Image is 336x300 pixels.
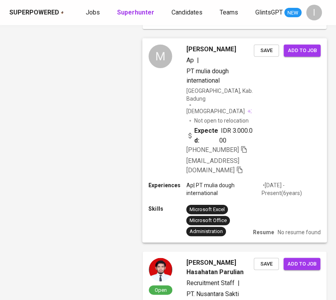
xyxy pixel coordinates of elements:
[277,228,320,236] p: No resume found
[254,44,279,56] button: Save
[255,8,302,18] a: GlintsGPT NEW
[186,67,229,84] span: PT mulia dough international
[258,46,275,55] span: Save
[186,181,262,197] p: Ap | PT mulia dough international
[148,44,172,68] div: M
[149,258,172,281] img: 17b4566edcd6d89ad0411d9ce9f6e68a.jpg
[117,9,154,16] b: Superhunter
[284,44,320,56] button: Add to job
[172,8,204,18] a: Candidates
[190,206,225,213] div: Microsoft Excel
[186,44,236,54] span: [PERSON_NAME]
[287,259,316,268] span: Add to job
[186,107,246,115] span: [DEMOGRAPHIC_DATA]
[86,9,100,16] span: Jobs
[9,8,59,17] div: Superpowered
[148,204,186,212] p: Skills
[284,258,320,270] button: Add to job
[255,9,283,16] span: GlintsGPT
[220,8,240,18] a: Teams
[190,228,223,235] div: Administration
[284,9,302,17] span: NEW
[253,228,274,236] p: Resume
[143,38,327,242] a: M[PERSON_NAME]Ap|PT mulia dough international[GEOGRAPHIC_DATA], Kab. Badung[DEMOGRAPHIC_DATA] Not...
[194,117,249,125] p: Not open to relocation
[220,9,238,16] span: Teams
[9,8,64,17] a: Superpoweredapp logo
[186,258,254,277] span: [PERSON_NAME] Hasahatan Parulian
[186,56,194,63] span: Ap
[254,258,279,270] button: Save
[186,157,239,173] span: [EMAIL_ADDRESS][DOMAIN_NAME]
[117,8,156,18] a: Superhunter
[86,8,101,18] a: Jobs
[61,11,64,14] img: app logo
[287,46,316,55] span: Add to job
[197,55,199,65] span: |
[306,5,322,20] div: I
[172,9,202,16] span: Candidates
[186,279,235,286] span: Recruitment Staff
[262,181,321,197] p: • [DATE] - Present ( 6 years )
[238,278,240,287] span: |
[186,126,254,145] div: IDR 3.000.000
[190,217,227,224] div: Microsoft Office
[152,286,170,293] span: Open
[186,87,254,102] div: [GEOGRAPHIC_DATA], Kab. Badung
[258,259,275,268] span: Save
[148,181,186,189] p: Experiences
[194,126,219,145] b: Expected:
[186,146,239,153] span: [PHONE_NUMBER]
